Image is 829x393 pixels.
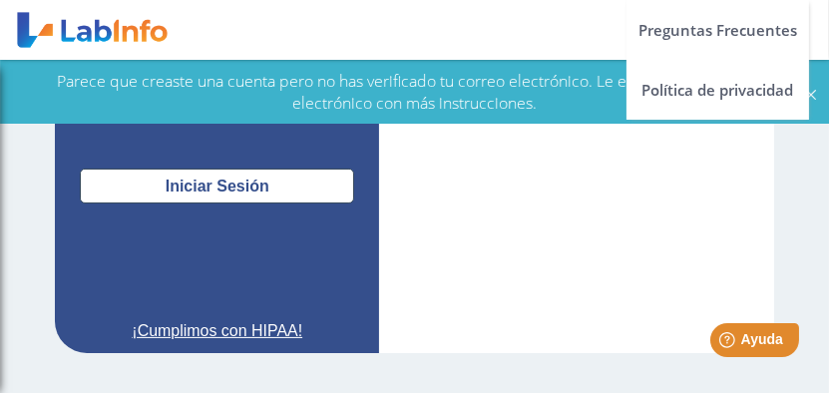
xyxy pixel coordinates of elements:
span: Parece que creaste una cuenta pero no has verificado tu correo electrónico. Le enviaremos un corr... [57,70,772,114]
iframe: Help widget launcher [651,315,807,371]
a: Política de privacidad [626,60,809,120]
a: ¡Cumplimos con HIPAA! [80,319,354,343]
button: Iniciar Sesión [80,169,354,203]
